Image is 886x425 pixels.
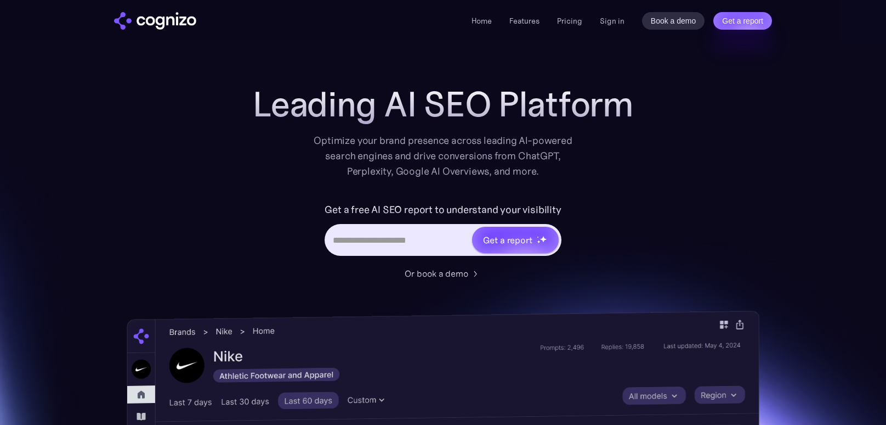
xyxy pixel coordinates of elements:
div: Get a report [483,233,532,247]
img: cognizo logo [114,12,196,30]
a: Features [509,16,539,26]
form: Hero URL Input Form [325,201,561,261]
img: star [539,236,547,243]
h1: Leading AI SEO Platform [253,85,633,124]
div: Optimize your brand presence across leading AI-powered search engines and drive conversions from ... [308,133,578,179]
label: Get a free AI SEO report to understand your visibility [325,201,561,219]
a: Get a reportstarstarstar [471,226,560,254]
a: Home [472,16,492,26]
a: Book a demo [642,12,705,30]
a: Get a report [713,12,772,30]
img: star [537,240,541,244]
div: Or book a demo [405,267,468,280]
img: star [537,236,538,238]
a: Or book a demo [405,267,481,280]
a: home [114,12,196,30]
a: Pricing [557,16,582,26]
a: Sign in [600,14,624,27]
